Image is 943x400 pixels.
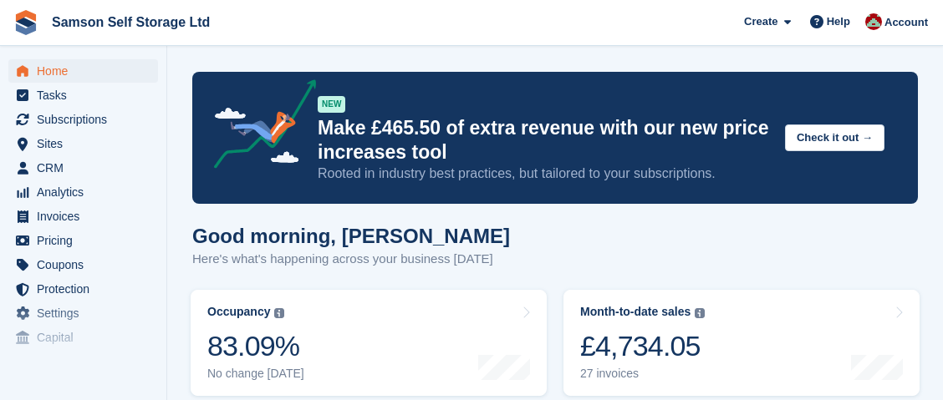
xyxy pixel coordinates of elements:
[37,156,137,180] span: CRM
[37,205,137,228] span: Invoices
[8,84,158,107] a: menu
[318,116,772,165] p: Make £465.50 of extra revenue with our new price increases tool
[785,124,884,152] button: Check it out →
[580,367,705,381] div: 27 invoices
[207,329,304,363] div: 83.09%
[8,277,158,301] a: menu
[695,308,705,318] img: icon-info-grey-7440780725fd019a000dd9b08b2336e03edf1995a4989e88bcd33f0948082b44.svg
[37,301,137,325] span: Settings
[37,180,137,204] span: Analytics
[318,165,772,183] p: Rooted in industry best practices, but tailored to your subscriptions.
[274,308,284,318] img: icon-info-grey-7440780725fd019a000dd9b08b2336e03edf1995a4989e88bcd33f0948082b44.svg
[45,8,217,36] a: Samson Self Storage Ltd
[37,59,137,83] span: Home
[8,156,158,180] a: menu
[37,84,137,107] span: Tasks
[192,250,510,269] p: Here's what's happening across your business [DATE]
[8,229,158,252] a: menu
[200,79,317,175] img: price-adjustments-announcement-icon-8257ccfd72463d97f412b2fc003d46551f7dbcb40ab6d574587a9cd5c0d94...
[884,14,928,31] span: Account
[207,305,270,319] div: Occupancy
[865,13,882,30] img: Ian
[191,290,547,396] a: Occupancy 83.09% No change [DATE]
[8,205,158,228] a: menu
[13,10,38,35] img: stora-icon-8386f47178a22dfd0bd8f6a31ec36ba5ce8667c1dd55bd0f319d3a0aa187defe.svg
[8,326,158,349] a: menu
[37,132,137,155] span: Sites
[8,253,158,276] a: menu
[8,132,158,155] a: menu
[580,329,705,363] div: £4,734.05
[8,108,158,131] a: menu
[37,253,137,276] span: Coupons
[37,326,137,349] span: Capital
[192,225,510,247] h1: Good morning, [PERSON_NAME]
[580,305,691,319] div: Month-to-date sales
[8,301,158,325] a: menu
[744,13,777,30] span: Create
[8,59,158,83] a: menu
[37,229,137,252] span: Pricing
[8,180,158,204] a: menu
[563,290,920,396] a: Month-to-date sales £4,734.05 27 invoices
[37,277,137,301] span: Protection
[318,96,345,113] div: NEW
[207,367,304,381] div: No change [DATE]
[37,108,137,131] span: Subscriptions
[827,13,850,30] span: Help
